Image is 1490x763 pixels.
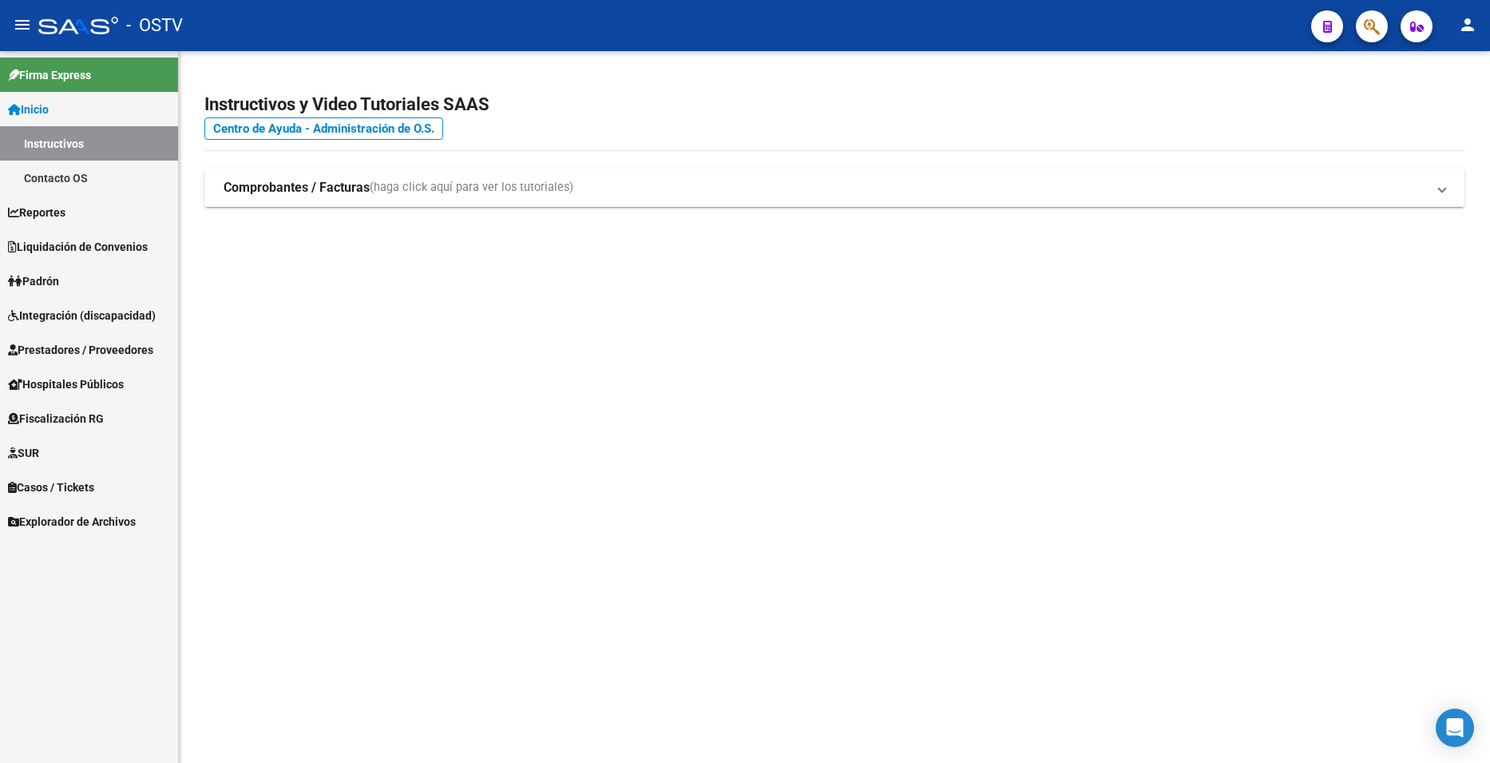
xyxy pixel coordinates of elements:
[1436,709,1474,747] div: Open Intercom Messenger
[8,444,39,462] span: SUR
[8,204,65,221] span: Reportes
[370,179,573,197] span: (haga click aquí para ver los tutoriales)
[8,272,59,290] span: Padrón
[8,307,156,324] span: Integración (discapacidad)
[8,376,124,393] span: Hospitales Públicos
[13,15,32,34] mat-icon: menu
[126,8,183,43] span: - OSTV
[8,513,136,531] span: Explorador de Archivos
[8,238,148,256] span: Liquidación de Convenios
[8,410,104,427] span: Fiscalización RG
[8,341,153,359] span: Prestadores / Proveedores
[1458,15,1477,34] mat-icon: person
[224,179,370,197] strong: Comprobantes / Facturas
[8,479,94,496] span: Casos / Tickets
[204,169,1464,207] mat-expansion-panel-header: Comprobantes / Facturas(haga click aquí para ver los tutoriales)
[204,117,443,140] a: Centro de Ayuda - Administración de O.S.
[8,66,91,84] span: Firma Express
[204,89,1464,120] h2: Instructivos y Video Tutoriales SAAS
[8,101,49,118] span: Inicio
